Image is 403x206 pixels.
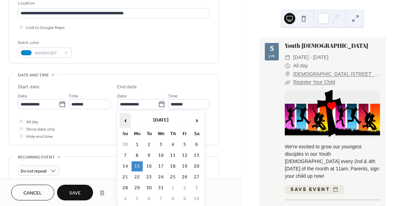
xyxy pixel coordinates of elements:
[285,70,290,79] div: ​
[179,161,190,171] td: 19
[26,24,65,31] span: Link to Google Maps
[132,161,143,171] td: 15
[21,167,47,175] span: Do not repeat
[191,172,202,182] td: 27
[132,150,143,161] td: 8
[120,172,131,182] td: 21
[285,62,290,70] div: ​
[120,113,130,127] span: ‹
[285,143,380,180] div: We're excited to grow our youngest disciples in our Youth [DEMOGRAPHIC_DATA] every 2nd & 4th [DAT...
[35,50,61,57] span: #0088CBFF
[26,126,55,133] span: Show date only
[285,42,368,49] a: Youth [DEMOGRAPHIC_DATA]
[191,161,202,171] td: 20
[191,183,202,193] td: 3
[293,79,335,85] a: Register Your Child
[117,93,127,100] span: Date
[167,161,178,171] td: 18
[11,185,54,200] button: Cancel
[191,140,202,150] td: 6
[179,140,190,150] td: 5
[191,113,202,127] span: ›
[155,129,167,139] th: We
[191,129,202,139] th: Sa
[18,83,40,91] div: Start date
[26,133,53,140] span: Hide end time
[69,93,78,100] span: Time
[132,194,143,204] td: 5
[285,185,344,194] button: Save event
[167,150,178,161] td: 11
[293,53,328,62] span: [DATE] - [DATE]
[18,93,27,100] span: Date
[155,194,167,204] td: 7
[167,129,178,139] th: Th
[132,129,143,139] th: Mo
[143,194,155,204] td: 6
[155,140,167,150] td: 3
[57,185,93,200] button: Save
[120,194,131,204] td: 4
[191,150,202,161] td: 13
[155,150,167,161] td: 10
[143,140,155,150] td: 2
[293,62,308,70] span: All day
[132,183,143,193] td: 29
[179,194,190,204] td: 9
[269,54,275,58] div: Jun
[293,70,380,79] a: [DEMOGRAPHIC_DATA], [STREET_ADDRESS][PERSON_NAME][US_STATE]
[167,194,178,204] td: 8
[167,183,178,193] td: 1
[120,129,131,139] th: Su
[143,150,155,161] td: 9
[132,113,190,128] th: [DATE]
[191,194,202,204] td: 10
[143,161,155,171] td: 16
[155,161,167,171] td: 17
[168,93,178,100] span: Time
[69,190,81,197] span: Save
[132,172,143,182] td: 22
[143,183,155,193] td: 30
[23,190,42,197] span: Cancel
[285,78,290,87] div: ​
[18,154,55,161] span: Recurring event
[18,39,70,46] div: Event color
[143,129,155,139] th: Tu
[179,150,190,161] td: 12
[155,172,167,182] td: 24
[120,140,131,150] td: 30
[120,150,131,161] td: 7
[120,161,131,171] td: 14
[132,140,143,150] td: 1
[179,183,190,193] td: 2
[143,172,155,182] td: 23
[179,172,190,182] td: 26
[167,172,178,182] td: 25
[117,83,137,91] div: End date
[285,53,290,62] div: ​
[155,183,167,193] td: 31
[120,183,131,193] td: 28
[270,46,274,53] div: 5
[18,72,49,79] span: Date and time
[167,140,178,150] td: 4
[26,118,38,126] span: All day
[179,129,190,139] th: Fr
